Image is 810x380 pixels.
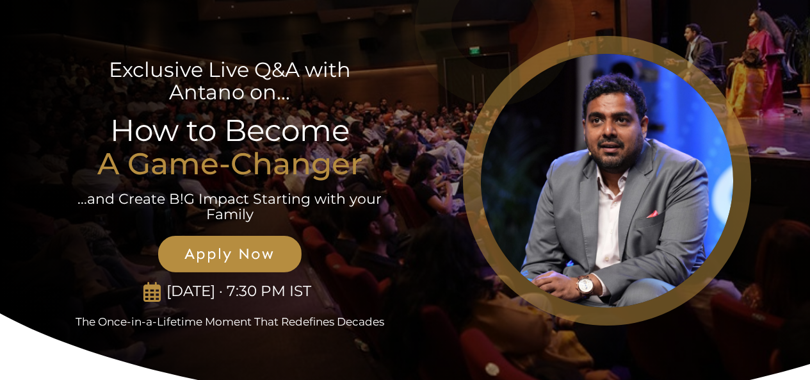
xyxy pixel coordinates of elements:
p: ...and Create B!G Impact Starting with your Family [76,192,383,222]
span: Apply Now [172,245,288,263]
p: [DATE] · 7:30 PM IST [161,283,316,301]
span: Exclusive Live Q&A with Antano on... [109,57,351,104]
span: How to Become [110,112,350,149]
strong: A Game-Changer [97,145,362,182]
p: The Once-in-a-Lifetime Moment That Redefines Decades [60,315,400,328]
a: Apply Now [158,236,302,272]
